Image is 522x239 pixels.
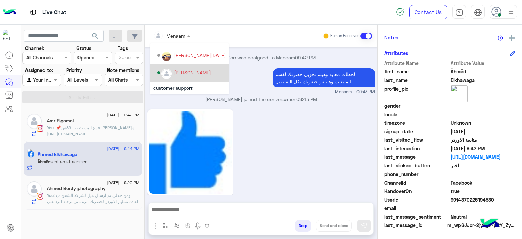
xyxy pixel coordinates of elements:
[451,102,516,109] span: null
[384,153,449,160] span: last_message
[150,43,229,94] ng-dropdown-panel: Options list
[118,45,128,52] label: Tags
[27,114,42,129] img: defaultAdmin.png
[25,67,53,74] label: Assigned to:
[384,145,449,152] span: last_interaction
[296,96,317,102] span: 09:43 PM
[37,125,43,132] img: Instagram
[147,96,375,103] p: [PERSON_NAME] joined the conversation
[509,35,515,41] img: add
[182,220,194,231] button: create order
[384,102,449,109] span: gender
[185,223,191,228] img: create order
[384,111,449,118] span: locale
[451,205,516,212] span: null
[22,91,143,103] button: Apply Filters
[451,213,516,220] span: 0
[118,54,133,63] div: Select
[76,45,91,52] label: Status
[452,5,466,19] a: tab
[384,85,449,101] span: profile_pic
[147,54,375,61] p: Conversation was assigned to Menaam
[47,186,106,191] h5: Ahmed Bor3y photography
[38,152,77,157] h5: Ãhmëd Elkhawaga
[47,125,134,136] span: 📌فرع المريوطية : 89ش الملك فيصل-المريوطيه https://maps.app.goo.gl/VCf4VB3sqc5ZNsjb6
[162,52,171,61] img: ACg8ocJAd9cmCV_lg36ov6Kt_yM79juuS8Adv9pU2f3caa9IOlWTjQo=s96-c
[451,59,516,67] span: Attribute Value
[384,76,449,84] span: last_name
[451,76,516,84] span: Elkhawaga
[66,67,82,74] label: Priority
[273,68,375,87] p: 10/8/2025, 9:43 PM
[37,193,43,200] img: Instagram
[451,171,516,178] span: null
[174,69,211,76] div: [PERSON_NAME]
[47,125,54,130] span: You
[455,8,463,16] img: tab
[451,162,516,169] span: اختر
[451,85,468,102] img: picture
[204,223,210,229] img: make a call
[107,180,139,186] span: [DATE] - 9:20 PM
[384,188,449,195] span: HandoverOn
[47,193,138,216] span: ومن خلالي تم ارسال ميل لشركه الشحن ب اعاده تسليم الاوردر لحضرتك مره تاني برجاء الرد علي اي رقم غر...
[194,222,202,230] img: send voice note
[28,151,34,158] img: Facebook
[384,50,408,56] h6: Attributes
[38,159,50,164] span: Ãhmëd
[451,179,516,186] span: 0
[451,136,516,143] span: متابعة الاوردر
[174,52,226,59] div: [PERSON_NAME][DATE]
[384,222,446,229] span: last_message_id
[384,34,398,40] h6: Notes
[87,30,104,45] button: search
[107,146,139,152] span: [DATE] - 9:44 PM
[384,68,449,75] span: first_name
[107,112,139,118] span: [DATE] - 9:42 PM
[27,149,33,155] img: picture
[47,118,74,124] h5: Amr Elgamal
[384,179,449,186] span: ChannelId
[498,35,503,41] img: notes
[451,111,516,118] span: null
[384,213,449,220] span: last_message_sentiment
[384,119,449,126] span: timezone
[27,181,42,197] img: defaultAdmin.png
[451,188,516,195] span: true
[451,68,516,75] span: Ãhmëd
[330,33,359,39] small: Human Handover
[107,67,139,74] label: Note mentions
[384,171,449,178] span: phone_number
[384,59,449,67] span: Attribute Name
[163,223,168,228] img: select flow
[384,128,449,135] span: signup_date
[409,5,447,19] a: Contact Us
[295,220,311,232] button: Drop
[384,205,449,212] span: email
[162,69,171,78] img: defaultAdmin.png
[171,220,182,231] button: Trigger scenario
[474,8,482,16] img: tab
[47,193,54,198] span: You
[50,159,89,164] span: sent an attachment
[507,8,515,17] img: profile
[384,196,449,203] span: UserId
[152,222,160,230] img: send attachment
[478,212,502,236] img: hulul-logo.png
[384,162,449,169] span: last_clicked_button
[447,222,515,229] span: m_wpSJJor-2jysgV-p2Y_Zyadoraxk7F-TG_KaLnAKsARxZNxRPxuG2GSg5X07FnI3clGEePW3T9DoGjF26IrKBQ
[451,196,516,203] span: 9914870225194580
[3,5,16,19] img: Logo
[25,45,44,52] label: Channel:
[42,8,66,17] p: Live Chat
[29,8,37,16] img: tab
[451,128,516,135] span: 2025-08-10T12:12:18.138Z
[335,89,375,96] span: Menaam - 09:43 PM
[451,119,516,126] span: Unknown
[91,32,99,40] span: search
[316,220,352,232] button: Send and close
[295,55,316,61] span: 09:42 PM
[150,82,229,94] div: customer support
[3,30,15,42] img: 713415422032625
[361,222,367,229] img: send message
